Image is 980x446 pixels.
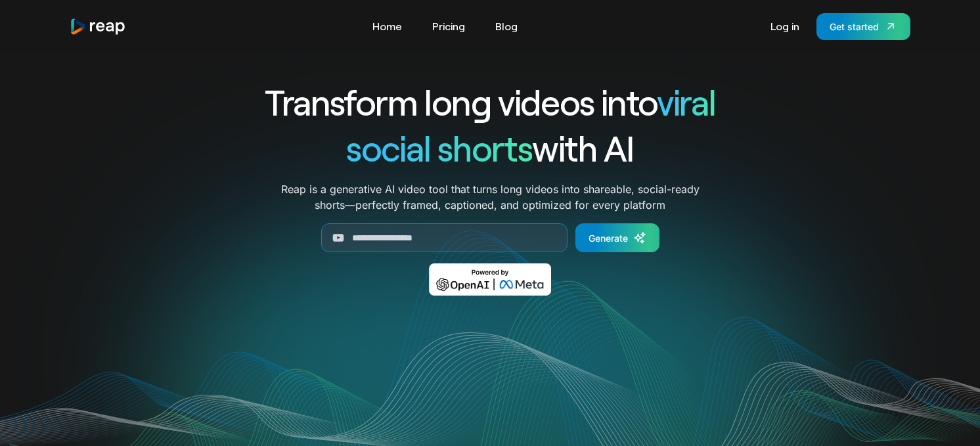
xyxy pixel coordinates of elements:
span: social shorts [346,126,532,169]
a: Get started [816,13,910,40]
p: Reap is a generative AI video tool that turns long videos into shareable, social-ready shorts—per... [281,181,700,213]
a: home [70,18,126,35]
a: Blog [489,16,524,37]
h1: Transform long videos into [217,79,763,125]
form: Generate Form [217,223,763,252]
img: reap logo [70,18,126,35]
a: Pricing [426,16,472,37]
span: viral [657,80,715,123]
a: Generate [575,223,659,252]
h1: with AI [217,125,763,171]
a: Home [366,16,409,37]
div: Generate [589,231,628,245]
img: Powered by OpenAI & Meta [429,263,552,296]
a: Log in [764,16,806,37]
div: Get started [830,20,879,33]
